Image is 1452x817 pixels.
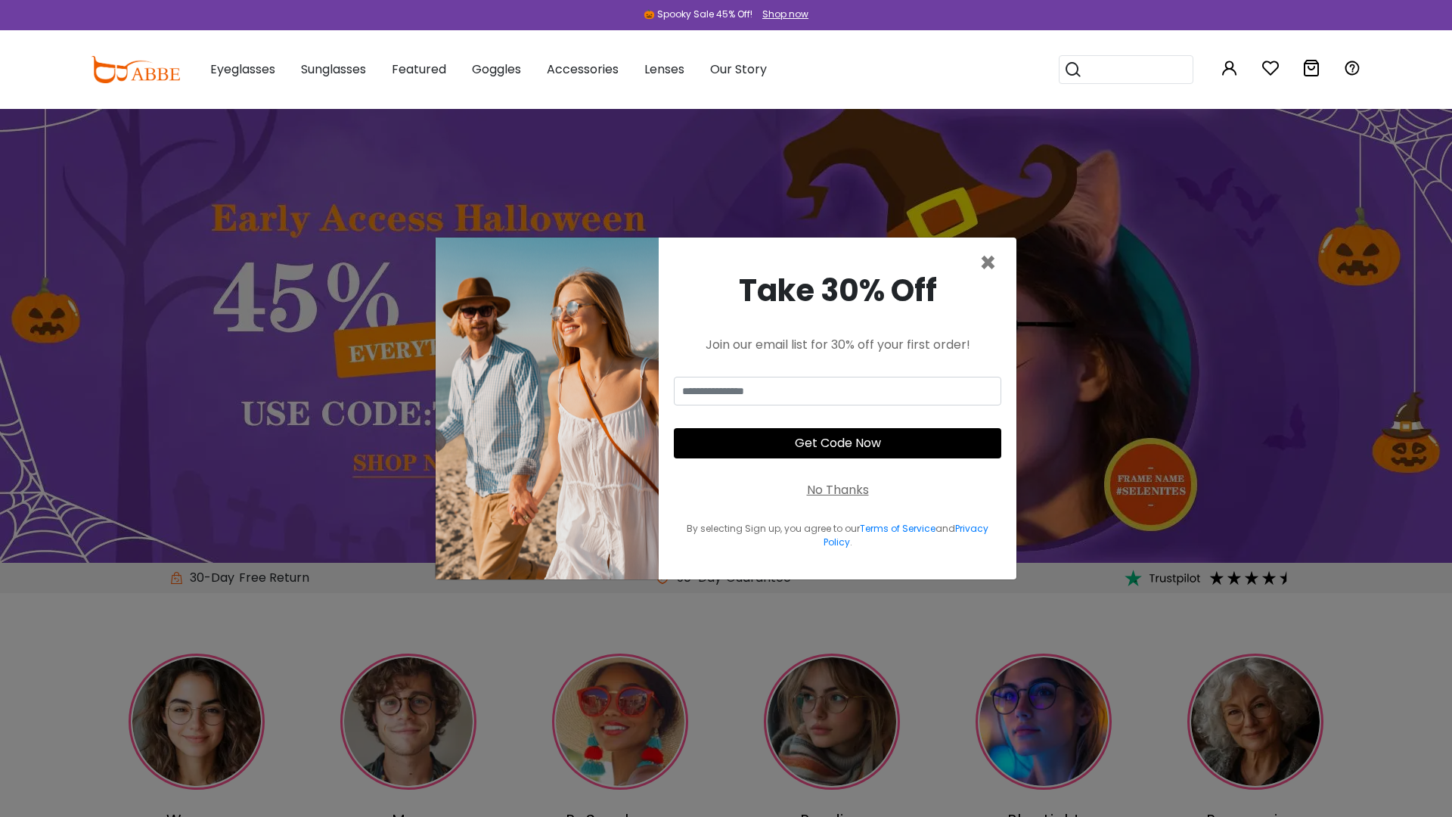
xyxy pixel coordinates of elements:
span: Lenses [644,61,684,78]
button: Get Code Now [674,428,1001,458]
div: Take 30% Off [674,268,1001,313]
img: welcome [436,238,659,579]
span: Eyeglasses [210,61,275,78]
img: abbeglasses.com [91,56,180,83]
button: Close [979,250,997,277]
span: Sunglasses [301,61,366,78]
div: Join our email list for 30% off your first order! [674,336,1001,354]
span: × [979,244,997,282]
span: Featured [392,61,446,78]
div: By selecting Sign up, you agree to our and . [674,522,1001,549]
a: Privacy Policy [824,522,989,548]
a: Terms of Service [860,522,935,535]
div: 🎃 Spooky Sale 45% Off! [644,8,752,21]
span: Our Story [710,61,767,78]
a: Shop now [755,8,808,20]
span: Goggles [472,61,521,78]
div: Shop now [762,8,808,21]
span: Accessories [547,61,619,78]
div: No Thanks [807,481,869,499]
